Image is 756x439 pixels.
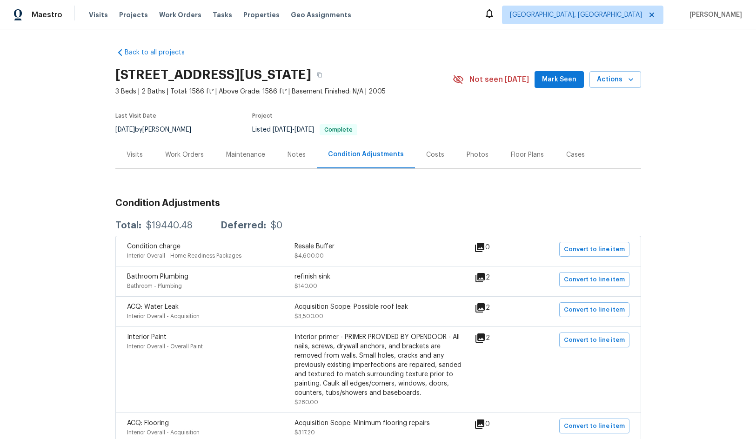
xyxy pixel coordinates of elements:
[328,150,404,159] div: Condition Adjustments
[115,48,205,57] a: Back to all projects
[273,126,292,133] span: [DATE]
[146,221,193,230] div: $19440.48
[127,334,167,340] span: Interior Paint
[294,333,462,398] div: Interior primer - PRIMER PROVIDED BY OPENDOOR - All nails, screws, drywall anchors, and brackets ...
[89,10,108,20] span: Visits
[589,71,641,88] button: Actions
[213,12,232,18] span: Tasks
[566,150,585,160] div: Cases
[127,150,143,160] div: Visits
[294,283,317,289] span: $140.00
[127,273,188,280] span: Bathroom Plumbing
[535,71,584,88] button: Mark Seen
[243,10,280,20] span: Properties
[159,10,201,20] span: Work Orders
[288,150,306,160] div: Notes
[127,344,203,349] span: Interior Overall - Overall Paint
[564,335,625,346] span: Convert to line item
[115,126,135,133] span: [DATE]
[511,150,544,160] div: Floor Plans
[559,333,629,347] button: Convert to line item
[294,242,462,251] div: Resale Buffer
[32,10,62,20] span: Maestro
[475,302,520,313] div: 2
[115,124,202,135] div: by [PERSON_NAME]
[127,243,181,250] span: Condition charge
[294,126,314,133] span: [DATE]
[564,274,625,285] span: Convert to line item
[467,150,488,160] div: Photos
[475,272,520,283] div: 2
[252,126,357,133] span: Listed
[127,283,182,289] span: Bathroom - Plumbing
[291,10,351,20] span: Geo Assignments
[252,113,273,119] span: Project
[271,221,282,230] div: $0
[294,302,462,312] div: Acquisition Scope: Possible roof leak
[542,74,576,86] span: Mark Seen
[127,253,241,259] span: Interior Overall - Home Readiness Packages
[311,67,328,83] button: Copy Address
[127,430,200,435] span: Interior Overall - Acquisition
[165,150,204,160] div: Work Orders
[564,305,625,315] span: Convert to line item
[273,126,314,133] span: -
[469,75,529,84] span: Not seen [DATE]
[115,113,156,119] span: Last Visit Date
[294,419,462,428] div: Acquisition Scope: Minimum flooring repairs
[475,333,520,344] div: 2
[127,313,200,319] span: Interior Overall - Acquisition
[115,199,641,208] h3: Condition Adjustments
[321,127,356,133] span: Complete
[426,150,444,160] div: Costs
[294,430,315,435] span: $317.20
[474,419,520,430] div: 0
[564,244,625,255] span: Convert to line item
[127,304,179,310] span: ACQ: Water Leak
[559,242,629,257] button: Convert to line item
[559,419,629,433] button: Convert to line item
[115,70,311,80] h2: [STREET_ADDRESS][US_STATE]
[294,313,323,319] span: $3,500.00
[559,302,629,317] button: Convert to line item
[119,10,148,20] span: Projects
[115,221,141,230] div: Total:
[115,87,453,96] span: 3 Beds | 2 Baths | Total: 1586 ft² | Above Grade: 1586 ft² | Basement Finished: N/A | 2005
[127,420,169,426] span: ACQ: Flooring
[597,74,634,86] span: Actions
[510,10,642,20] span: [GEOGRAPHIC_DATA], [GEOGRAPHIC_DATA]
[226,150,265,160] div: Maintenance
[559,272,629,287] button: Convert to line item
[294,399,318,405] span: $280.00
[221,221,266,230] div: Deferred:
[564,421,625,432] span: Convert to line item
[474,242,520,253] div: 0
[686,10,742,20] span: [PERSON_NAME]
[294,272,462,281] div: refinish sink
[294,253,324,259] span: $4,600.00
